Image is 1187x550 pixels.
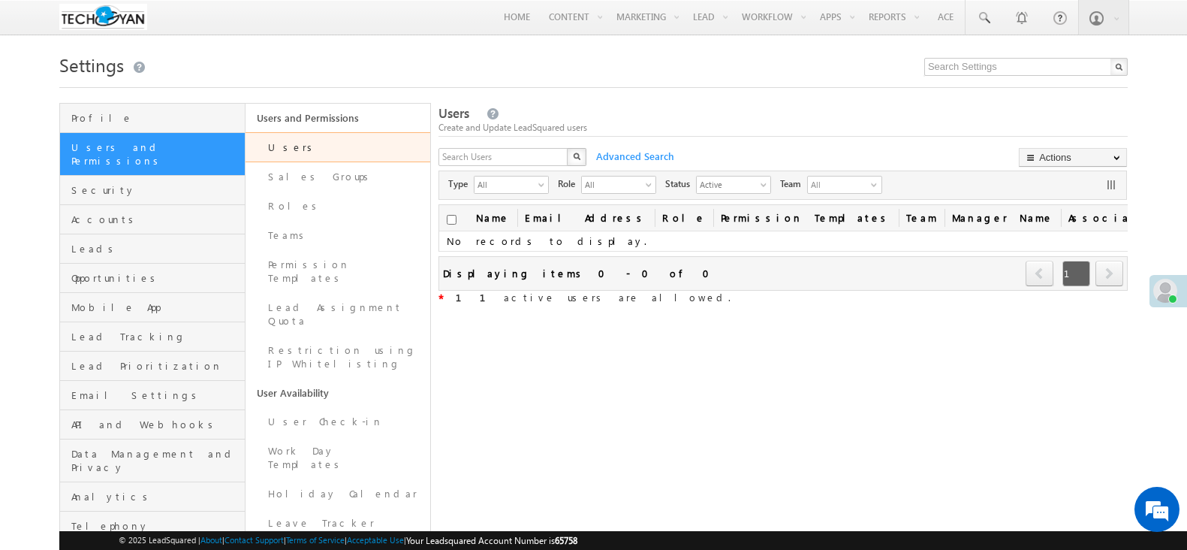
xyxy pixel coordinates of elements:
[665,177,696,191] span: Status
[60,176,245,205] a: Security
[808,177,868,193] span: All
[246,192,431,221] a: Roles
[438,104,469,122] span: Users
[456,291,504,304] strong: 11
[60,482,245,512] a: Analytics
[60,264,245,293] a: Opportunities
[60,293,245,322] a: Mobile App
[60,205,245,234] a: Accounts
[60,512,245,541] a: Telephony
[71,141,241,168] span: Users and Permissions
[71,330,241,343] span: Lead Tracking
[60,410,245,440] a: API and Webhooks
[444,291,731,304] span: active users are allowed.
[71,418,241,431] span: API and Webhooks
[589,150,679,163] span: Advanced Search
[71,271,241,285] span: Opportunities
[761,180,773,189] span: select
[899,205,944,231] span: Team
[71,447,241,474] span: Data Management and Privacy
[780,177,807,191] span: Team
[558,177,581,191] span: Role
[1026,262,1054,286] a: prev
[119,533,577,548] span: © 2025 LeadSquared | | | | |
[60,440,245,482] a: Data Management and Privacy
[246,509,431,538] a: Leave Tracker
[474,177,536,192] span: All
[60,234,245,264] a: Leads
[944,205,1061,231] span: Manager Name
[246,162,431,192] a: Sales Groups
[646,180,658,189] span: select
[697,177,758,192] span: Active
[468,205,517,231] a: Name
[71,388,241,402] span: Email Settings
[60,352,245,381] a: Lead Prioritization
[71,359,241,373] span: Lead Prioritization
[71,242,241,255] span: Leads
[59,53,124,77] span: Settings
[71,519,241,533] span: Telephony
[246,250,431,293] a: Permission Templates
[655,205,713,231] a: Role
[60,104,245,133] a: Profile
[1095,261,1123,286] span: next
[438,121,1128,134] div: Create and Update LeadSquared users
[443,264,719,282] div: Displaying items 0 - 0 of 0
[60,133,245,176] a: Users and Permissions
[246,479,431,509] a: Holiday Calendar
[71,111,241,125] span: Profile
[517,205,655,231] a: Email Address
[71,213,241,226] span: Accounts
[246,221,431,250] a: Teams
[438,148,569,166] input: Search Users
[448,177,474,191] span: Type
[347,535,404,545] a: Acceptable Use
[71,301,241,314] span: Mobile App
[246,132,431,162] a: Users
[573,153,580,160] img: Search
[1019,148,1127,167] button: Actions
[713,205,899,231] span: Permission Templates
[1026,261,1053,286] span: prev
[60,381,245,410] a: Email Settings
[1062,261,1090,286] span: 1
[286,535,345,545] a: Terms of Service
[200,535,222,545] a: About
[71,183,241,197] span: Security
[60,322,245,352] a: Lead Tracking
[406,535,577,546] span: Your Leadsquared Account Number is
[246,437,431,479] a: Work Day Templates
[924,58,1128,76] input: Search Settings
[246,104,431,132] a: Users and Permissions
[59,4,147,30] img: Custom Logo
[538,180,550,189] span: select
[246,379,431,407] a: User Availability
[71,490,241,503] span: Analytics
[246,407,431,437] a: User Check-in
[582,177,643,192] span: All
[1095,262,1123,286] a: next
[224,535,284,545] a: Contact Support
[246,336,431,379] a: Restriction using IP Whitelisting
[246,293,431,336] a: Lead Assignment Quota
[555,535,577,546] span: 65758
